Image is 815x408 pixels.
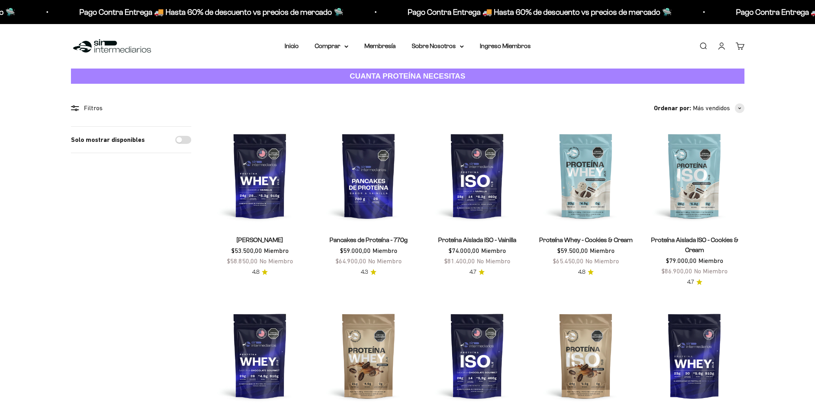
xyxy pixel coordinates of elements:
a: Membresía [364,42,396,49]
span: Miembro [264,247,289,254]
a: Proteína Whey - Cookies & Cream [539,236,633,243]
span: $74.000,00 [449,247,479,254]
a: Ingreso Miembros [480,42,531,49]
span: Ordenar por: [654,103,691,113]
a: Proteína Aislada ISO - Vainilla [438,236,516,243]
div: Filtros [71,103,191,113]
p: Pago Contra Entrega 🚚 Hasta 60% de descuento vs precios de mercado 🛸 [408,6,672,18]
span: 4.3 [361,268,368,277]
a: 4.34.3 de 5.0 estrellas [361,268,376,277]
a: Inicio [285,42,299,49]
span: $81.400,00 [444,257,475,265]
span: No Miembro [694,267,728,275]
span: No Miembro [368,257,402,265]
span: No Miembro [259,257,293,265]
span: $86.900,00 [661,267,692,275]
a: 4.74.7 de 5.0 estrellas [469,268,485,277]
span: Miembro [590,247,615,254]
span: No Miembro [585,257,619,265]
span: $65.450,00 [553,257,584,265]
span: $64.900,00 [336,257,366,265]
span: 4.8 [252,268,259,277]
span: $53.500,00 [231,247,262,254]
span: No Miembro [477,257,510,265]
a: Pancakes de Proteína - 770g [330,236,408,243]
span: $59.000,00 [340,247,371,254]
strong: CUANTA PROTEÍNA NECESITAS [350,72,465,80]
span: $59.500,00 [557,247,588,254]
p: Pago Contra Entrega 🚚 Hasta 60% de descuento vs precios de mercado 🛸 [79,6,344,18]
a: CUANTA PROTEÍNA NECESITAS [71,69,744,84]
label: Solo mostrar disponibles [71,135,145,145]
a: 4.74.7 de 5.0 estrellas [687,278,702,287]
button: Más vendidos [693,103,744,113]
span: 4.7 [469,268,476,277]
a: 4.84.8 de 5.0 estrellas [578,268,594,277]
span: $58.850,00 [227,257,258,265]
span: 4.7 [687,278,694,287]
span: Miembro [372,247,397,254]
a: Proteína Aislada ISO - Cookies & Cream [651,236,738,253]
a: 4.84.8 de 5.0 estrellas [252,268,268,277]
span: Miembro [698,257,723,264]
span: $79.000,00 [666,257,697,264]
a: [PERSON_NAME] [237,236,283,243]
span: 4.8 [578,268,585,277]
summary: Sobre Nosotros [412,41,464,51]
span: Más vendidos [693,103,730,113]
span: Miembro [481,247,506,254]
summary: Comprar [315,41,348,51]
